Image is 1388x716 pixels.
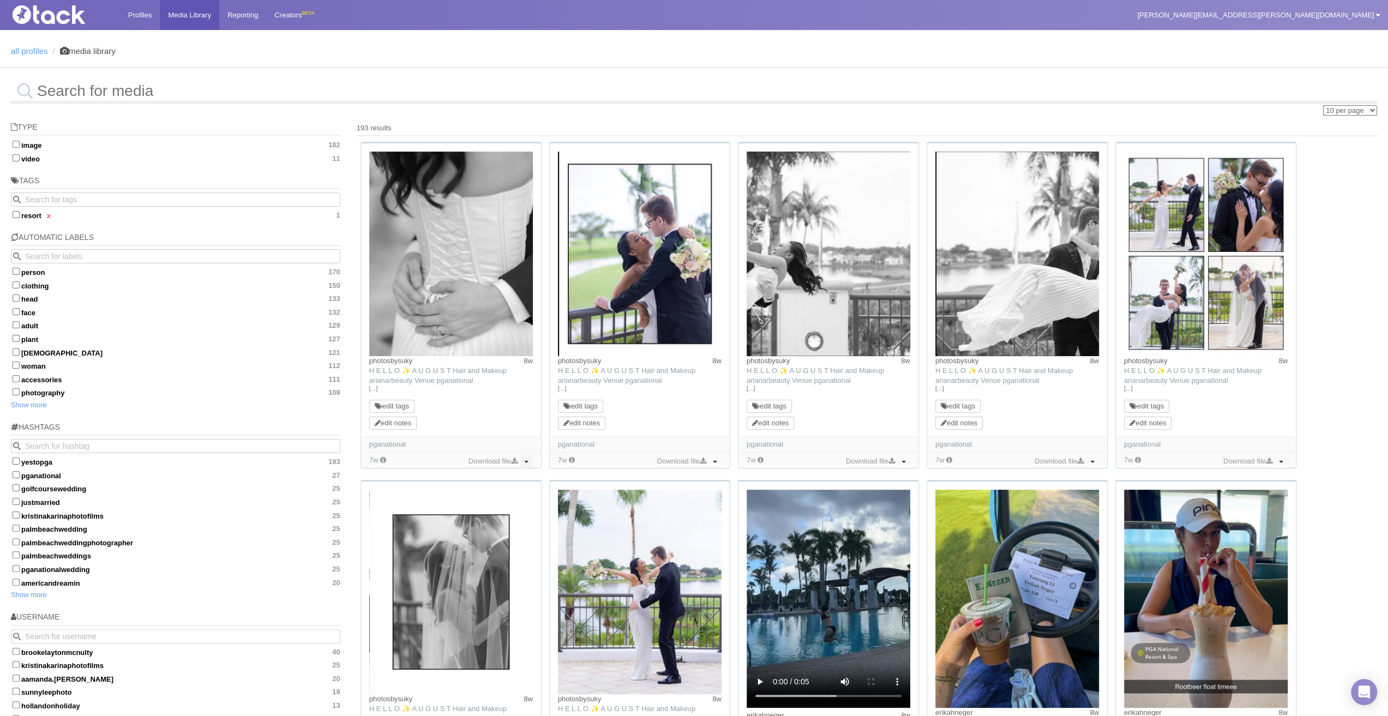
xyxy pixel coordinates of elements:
span: H E L L O ✨ A U G U S T Hair and Makeup arianarbeauty Venue pganational #weddingphotography #wedd... [558,366,717,492]
span: 19 [332,688,340,696]
input: clothing150 [13,281,20,288]
img: Image may contain: clothing, formal wear, suit, dress, fashion, gown, wedding, wedding gown, face... [1124,152,1288,356]
label: kristinakarinaphotofilms [11,659,340,670]
button: Search [11,629,25,643]
img: Image may contain: plant, potted plant, adult, bridegroom, male, man, person, wedding, clothing, ... [558,490,722,694]
input: golfcoursewedding25 [13,484,20,491]
input: photography108 [13,388,20,395]
span: 132 [328,308,340,317]
div: 193 results [357,123,1377,133]
input: kristinakarinaphotofilms25 [13,512,20,519]
time: Added: 8/8/2025, 10:31:10 AM [935,456,945,464]
a: Download file [654,455,709,467]
label: palmbeachweddingphotographer [11,537,340,547]
span: 133 [328,294,340,303]
input: Search for tags [11,192,340,207]
span: 193 [328,458,340,466]
label: person [11,266,340,277]
span: 129 [328,321,340,330]
button: Search [11,192,25,207]
span: 25 [332,512,340,520]
a: edit notes [752,419,789,427]
time: Added: 8/8/2025, 10:31:08 AM [1124,456,1133,464]
input: brookelaytonmcnulty40 [13,648,20,655]
span: 11 [332,154,340,163]
input: image182 [13,141,20,148]
span: 25 [332,661,340,670]
input: americandreamin20 [13,579,20,586]
span: 25 [332,525,340,533]
a: […] [935,384,1099,394]
svg: Search [13,252,21,260]
input: face132 [13,308,20,315]
input: person170 [13,268,20,275]
img: Tack [8,5,117,24]
h5: Type [11,123,340,136]
span: 112 [328,362,340,370]
a: photosbysuky [369,695,413,703]
time: Added: 8/8/2025, 10:31:14 AM [558,456,567,464]
time: Posted: 8/1/2025, 10:25:48 AM [1090,356,1099,366]
a: Download file [1032,455,1086,467]
span: 121 [328,348,340,357]
time: Added: 8/8/2025, 10:31:12 AM [747,456,756,464]
time: Posted: 8/1/2025, 10:25:48 AM [1278,356,1288,366]
span: 25 [332,484,340,493]
img: Image may contain: clothing, formal wear, suit, dress, tuxedo, fashion, gown, plant, tree, adult,... [935,152,1099,356]
time: Added: 8/8/2025, 10:31:16 AM [369,456,378,464]
a: Show more [11,401,47,409]
label: video [11,153,340,164]
label: brookelaytonmcnulty [11,646,340,657]
input: sunnyleephoto19 [13,688,20,695]
input: Search for hashtag [11,439,340,453]
a: x [47,212,51,220]
a: edit notes [375,419,411,427]
label: photography [11,387,340,398]
input: head133 [13,294,20,302]
label: face [11,306,340,317]
li: media library [50,46,116,56]
span: 25 [332,498,340,507]
input: pganational27 [13,471,20,478]
a: edit notes [563,419,600,427]
input: [DEMOGRAPHIC_DATA]121 [13,348,20,356]
img: Image may contain: cup, disposable cup, beverage, juice, text, body part, finger, hand, person, c... [935,490,1099,708]
time: Posted: 8/1/2025, 10:25:48 AM [524,694,533,704]
a: […] [558,384,722,394]
div: pganational [369,440,533,449]
span: H E L L O ✨ A U G U S T Hair and Makeup arianarbeauty Venue pganational #weddingphotography #wedd... [935,366,1094,492]
input: aamanda.[PERSON_NAME]20 [13,675,20,682]
img: Image may contain: summer, handrail, palm tree, plant, tree, railing, body part, finger, hand, pe... [747,152,910,356]
input: palmbeachweddingphotographer25 [13,538,20,545]
input: hollandonholiday13 [13,701,20,708]
input: resortx 1 [13,211,20,218]
span: 20 [332,579,340,587]
h5: Username [11,613,340,625]
label: americandreamin [11,577,340,588]
input: Search for media [11,79,1377,104]
a: photosbysuky [558,695,602,703]
a: Download file [843,455,898,467]
label: palmbeachwedding [11,523,340,534]
svg: Search [13,196,21,203]
input: video11 [13,154,20,161]
a: photosbysuky [935,357,979,365]
div: BETA [302,8,314,19]
label: resort [11,209,340,220]
label: adult [11,320,340,330]
label: aamanda.[PERSON_NAME] [11,673,340,684]
label: palmbeachweddings [11,550,340,561]
label: sunnyleephoto [11,686,340,697]
span: 20 [332,675,340,683]
span: 111 [328,375,340,384]
span: 150 [328,281,340,290]
label: accessories [11,374,340,384]
div: pganational [558,440,722,449]
a: […] [1124,384,1288,394]
img: Image may contain: beverage, juice, smoothie, milk, milkshake, baseball cap, cap, clothing, hat, ... [1124,490,1288,708]
a: Download file [1221,455,1275,467]
div: pganational [747,440,910,449]
svg: Search [13,442,21,450]
div: pganational [935,440,1099,449]
span: 25 [332,551,340,560]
